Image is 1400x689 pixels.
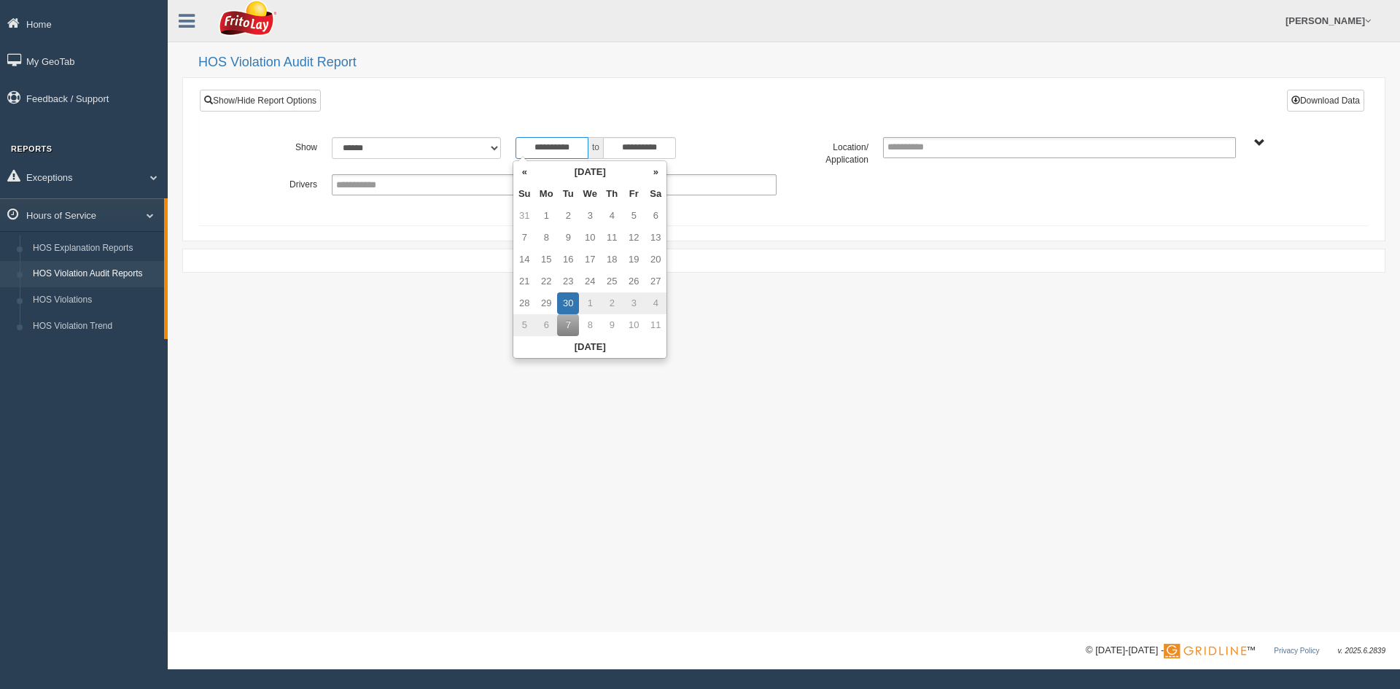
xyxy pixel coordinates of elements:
[645,205,666,227] td: 6
[579,292,601,314] td: 1
[579,183,601,205] th: We
[535,314,557,336] td: 6
[200,90,321,112] a: Show/Hide Report Options
[645,314,666,336] td: 11
[535,292,557,314] td: 29
[1164,644,1246,658] img: Gridline
[784,137,876,167] label: Location/ Application
[513,336,666,358] th: [DATE]
[233,174,324,192] label: Drivers
[601,205,623,227] td: 4
[588,137,603,159] span: to
[601,183,623,205] th: Th
[513,292,535,314] td: 28
[579,270,601,292] td: 24
[1287,90,1364,112] button: Download Data
[623,292,645,314] td: 3
[1338,647,1385,655] span: v. 2025.6.2839
[645,183,666,205] th: Sa
[579,227,601,249] td: 10
[535,183,557,205] th: Mo
[26,287,164,314] a: HOS Violations
[26,235,164,262] a: HOS Explanation Reports
[535,227,557,249] td: 8
[623,314,645,336] td: 10
[198,55,1385,70] h2: HOS Violation Audit Report
[623,227,645,249] td: 12
[557,227,579,249] td: 9
[535,161,645,183] th: [DATE]
[579,205,601,227] td: 3
[645,270,666,292] td: 27
[557,292,579,314] td: 30
[645,292,666,314] td: 4
[513,270,535,292] td: 21
[513,249,535,270] td: 14
[623,183,645,205] th: Fr
[557,314,579,336] td: 7
[601,314,623,336] td: 9
[645,161,666,183] th: »
[623,249,645,270] td: 19
[557,183,579,205] th: Tu
[557,205,579,227] td: 2
[535,249,557,270] td: 15
[513,161,535,183] th: «
[645,227,666,249] td: 13
[513,183,535,205] th: Su
[601,249,623,270] td: 18
[579,314,601,336] td: 8
[513,314,535,336] td: 5
[579,249,601,270] td: 17
[601,227,623,249] td: 11
[623,270,645,292] td: 26
[535,270,557,292] td: 22
[1274,647,1319,655] a: Privacy Policy
[645,249,666,270] td: 20
[233,137,324,155] label: Show
[623,205,645,227] td: 5
[601,292,623,314] td: 2
[26,261,164,287] a: HOS Violation Audit Reports
[513,227,535,249] td: 7
[535,205,557,227] td: 1
[513,205,535,227] td: 31
[26,314,164,340] a: HOS Violation Trend
[601,270,623,292] td: 25
[1086,643,1385,658] div: © [DATE]-[DATE] - ™
[557,249,579,270] td: 16
[557,270,579,292] td: 23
